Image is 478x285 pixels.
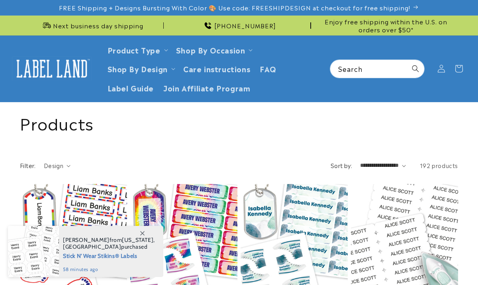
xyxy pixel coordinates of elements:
[176,45,245,54] span: Shop By Occasion
[407,60,424,77] button: Search
[183,64,250,73] span: Care instructions
[9,53,95,84] a: Label Land
[59,4,410,12] span: FREE Shipping + Designs Bursting With Color 🎨 Use code: FREESHIPDESIGN at checkout for free shipp...
[20,161,36,170] h2: Filter:
[20,112,458,133] h1: Products
[167,16,311,35] div: Announcement
[103,78,159,97] a: Label Guide
[171,40,256,59] summary: Shop By Occasion
[398,251,470,277] iframe: Gorgias live chat messenger
[63,237,155,250] span: from , purchased
[159,78,255,97] a: Join Affiliate Program
[314,18,458,33] span: Enjoy free shipping within the U.S. on orders over $50*
[12,56,92,81] img: Label Land
[53,22,143,30] span: Next business day shipping
[63,236,110,243] span: [PERSON_NAME]
[108,63,168,74] a: Shop By Design
[163,83,250,92] span: Join Affiliate Program
[108,44,161,55] a: Product Type
[103,59,178,78] summary: Shop By Design
[103,40,171,59] summary: Product Type
[44,161,71,170] summary: Design (0 selected)
[214,22,276,30] span: [PHONE_NUMBER]
[122,236,153,243] span: [US_STATE]
[331,161,352,169] label: Sort by:
[178,59,255,78] a: Care instructions
[44,161,63,169] span: Design
[420,161,458,169] span: 192 products
[108,83,154,92] span: Label Guide
[260,64,276,73] span: FAQ
[314,16,458,35] div: Announcement
[63,243,121,250] span: [GEOGRAPHIC_DATA]
[255,59,281,78] a: FAQ
[20,16,164,35] div: Announcement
